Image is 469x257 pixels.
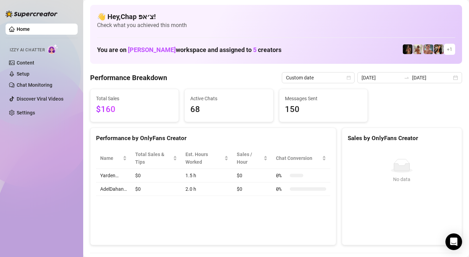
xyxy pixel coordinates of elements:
span: swap-right [404,75,409,80]
a: Content [17,60,34,66]
span: Total Sales [96,95,173,102]
span: Messages Sent [285,95,362,102]
img: the_bohema [403,44,412,54]
input: End date [412,74,452,82]
td: $0 [131,169,181,182]
span: Check what you achieved this month [97,22,455,29]
span: Sales / Hour [237,151,262,166]
td: $0 [233,169,272,182]
div: Performance by OnlyFans Creator [96,134,330,143]
a: Setup [17,71,29,77]
td: 1.5 h [181,169,233,182]
td: $0 [131,182,181,196]
th: Total Sales & Tips [131,148,181,169]
span: 0 % [276,172,287,179]
span: Custom date [286,72,350,83]
h1: You are on workspace and assigned to creators [97,46,281,54]
span: Name [100,154,121,162]
h4: Performance Breakdown [90,73,167,83]
img: AI Chatter [47,44,58,54]
td: 2.0 h [181,182,233,196]
td: AdelDahan… [96,182,131,196]
span: Total Sales & Tips [135,151,172,166]
span: Izzy AI Chatter [10,47,45,53]
img: AdelDahan [434,44,444,54]
span: calendar [347,76,351,80]
div: Open Intercom Messenger [445,233,462,250]
th: Chat Conversion [272,148,330,169]
a: Settings [17,110,35,115]
a: Home [17,26,30,32]
span: Chat Conversion [276,154,321,162]
span: 150 [285,103,362,116]
span: 5 [253,46,257,53]
a: Chat Monitoring [17,82,52,88]
span: $160 [96,103,173,116]
img: Yarden [424,44,433,54]
td: Yarden… [96,169,131,182]
a: Discover Viral Videos [17,96,63,102]
span: to [404,75,409,80]
th: Sales / Hour [233,148,272,169]
div: No data [350,175,453,183]
img: logo-BBDzfeDw.svg [6,10,58,17]
span: 68 [190,103,267,116]
input: Start date [362,74,401,82]
span: 0 % [276,185,287,193]
div: Sales by OnlyFans Creator [348,134,456,143]
img: Green [413,44,423,54]
div: Est. Hours Worked [185,151,223,166]
h4: 👋 Hey, Chap צ׳אפ ! [97,12,455,22]
span: + 1 [447,45,452,53]
th: Name [96,148,131,169]
span: [PERSON_NAME] [128,46,176,53]
span: Active Chats [190,95,267,102]
td: $0 [233,182,272,196]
